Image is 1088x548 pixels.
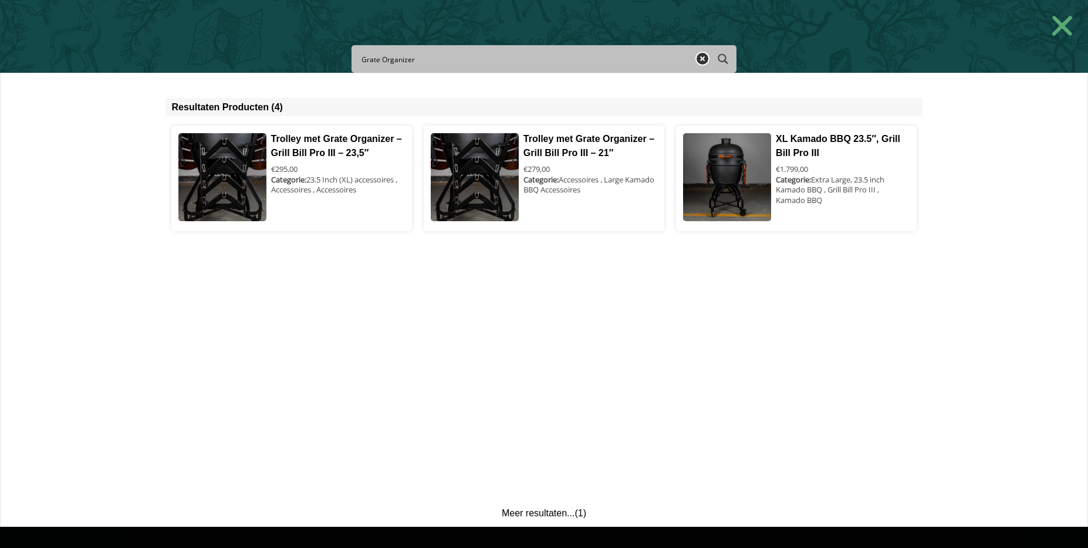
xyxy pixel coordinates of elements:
form: Search form [364,49,689,69]
a: Close [1048,12,1076,40]
button: Search magnifier button [712,49,733,69]
a: XL Kamado BBQ 23.5″, Grill Bill Pro III [683,132,910,161]
input: Search input [361,48,687,70]
span: (1) [575,508,586,518]
a: Trolley met Grate Organizer – Grill Bill Pro III – 21″ [431,132,657,161]
a: Meer resultaten...(1) [3,503,1085,524]
a: Trolley met Grate Organizer – Grill Bill Pro III – 23,5″ [178,132,405,161]
div: Resultaten Producten (4) [165,98,923,116]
